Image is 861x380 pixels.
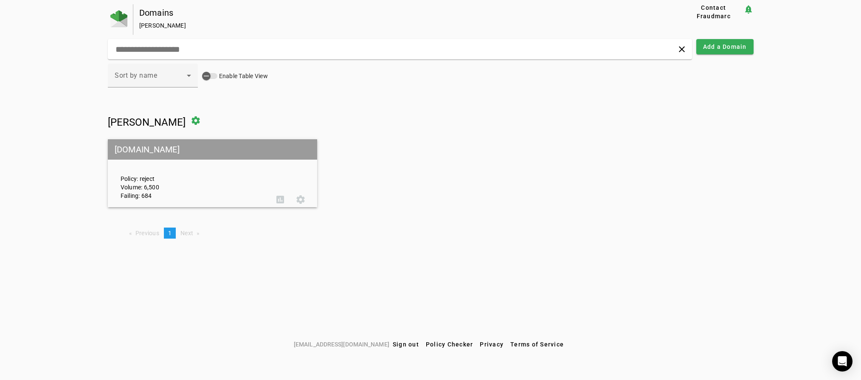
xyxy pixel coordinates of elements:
app-page-header: Domains [108,4,754,35]
span: [PERSON_NAME] [108,116,186,128]
span: Sign out [393,341,419,348]
span: [EMAIL_ADDRESS][DOMAIN_NAME] [294,340,389,349]
button: Contact Fraudmarc [684,4,743,20]
span: 1 [168,230,172,236]
mat-icon: notification_important [743,4,754,14]
span: Previous [135,230,159,236]
div: Policy: reject Volume: 6,500 Failing: 684 [114,147,270,200]
span: Sort by name [115,71,157,79]
span: Privacy [480,341,504,348]
button: Sign out [389,337,422,352]
mat-grid-tile-header: [DOMAIN_NAME] [108,139,318,160]
span: Add a Domain [703,42,747,51]
button: Settings [290,189,311,210]
span: Policy Checker [426,341,473,348]
span: Contact Fraudmarc [687,3,740,20]
button: Policy Checker [422,337,477,352]
button: DMARC Report [270,189,290,210]
nav: Pagination [108,228,754,239]
div: Open Intercom Messenger [832,351,853,372]
div: Domains [139,8,657,17]
button: Privacy [476,337,507,352]
button: Add a Domain [696,39,754,54]
div: [PERSON_NAME] [139,21,657,30]
label: Enable Table View [217,72,268,80]
span: Next [180,230,193,236]
button: Terms of Service [507,337,567,352]
span: Terms of Service [510,341,564,348]
img: Fraudmarc Logo [110,10,127,27]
